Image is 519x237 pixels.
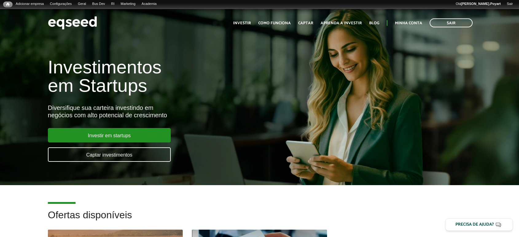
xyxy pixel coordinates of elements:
a: Sair [430,18,473,27]
a: Aprenda a investir [321,21,362,25]
a: Blog [369,21,379,25]
a: Geral [75,2,89,6]
a: Captar investimentos [48,147,171,162]
a: Configurações [47,2,75,6]
h2: Ofertas disponíveis [48,210,471,230]
a: Início [3,2,13,7]
a: Bus Dev [89,2,108,6]
a: RI [108,2,118,6]
a: Sair [504,2,516,6]
a: Como funciona [258,21,291,25]
a: Adicionar empresa [13,2,47,6]
a: Captar [298,21,313,25]
strong: [PERSON_NAME].Poyart [461,2,501,6]
a: Investir em startups [48,128,171,142]
img: EqSeed [48,15,97,31]
div: Diversifique sua carteira investindo em negócios com alto potencial de crescimento [48,104,298,119]
a: Academia [139,2,160,6]
h1: Investimentos em Startups [48,58,298,95]
a: Marketing [118,2,139,6]
a: Investir [233,21,251,25]
span: Início [6,2,10,6]
a: Minha conta [395,21,422,25]
a: Olá[PERSON_NAME].Poyart [453,2,504,6]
